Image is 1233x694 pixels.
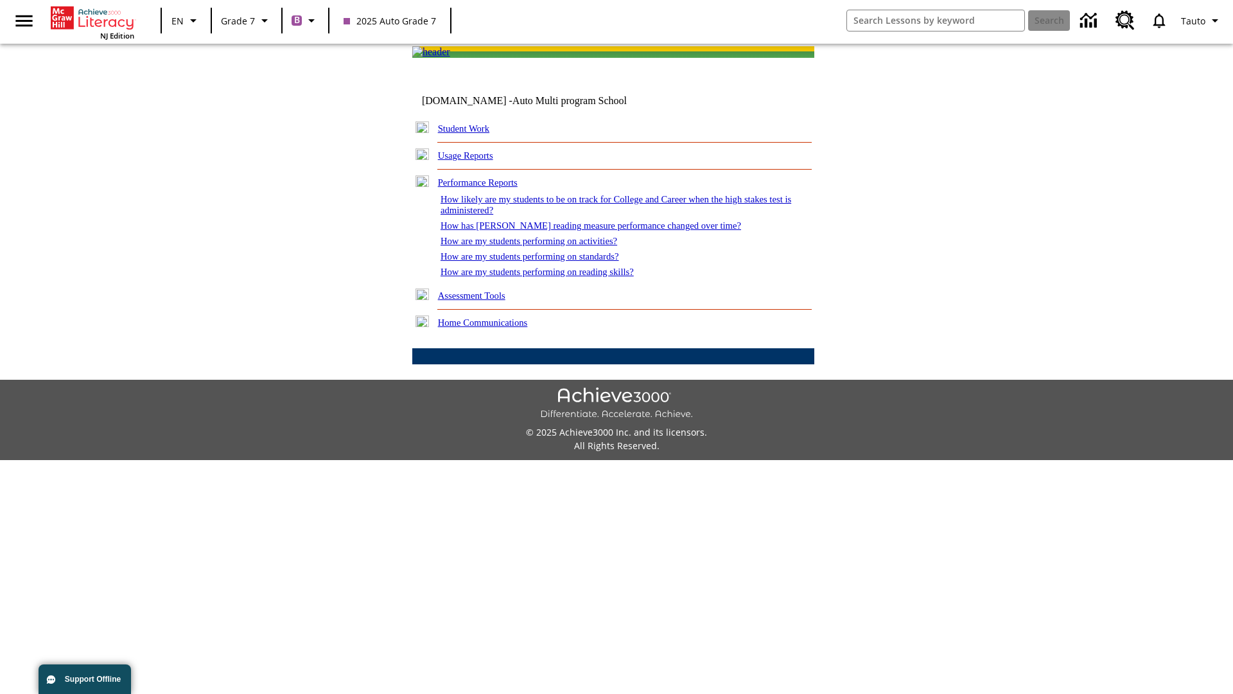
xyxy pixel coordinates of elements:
[438,177,518,188] a: Performance Reports
[51,4,134,40] div: Home
[1142,4,1176,37] a: Notifications
[65,675,121,684] span: Support Offline
[1108,3,1142,38] a: Resource Center, Will open in new tab
[415,148,429,160] img: plus.gif
[415,175,429,187] img: minus.gif
[441,194,791,215] a: How likely are my students to be on track for College and Career when the high stakes test is adm...
[441,236,617,246] a: How are my students performing on activities?
[39,664,131,694] button: Support Offline
[422,95,658,107] td: [DOMAIN_NAME] -
[216,9,277,32] button: Grade: Grade 7, Select a grade
[1072,3,1108,39] a: Data Center
[415,316,429,327] img: plus.gif
[171,14,184,28] span: EN
[294,12,300,28] span: B
[1176,9,1228,32] button: Profile/Settings
[415,121,429,133] img: plus.gif
[412,46,450,58] img: header
[441,267,634,277] a: How are my students performing on reading skills?
[441,220,741,231] a: How has [PERSON_NAME] reading measure performance changed over time?
[166,9,207,32] button: Language: EN, Select a language
[100,31,134,40] span: NJ Edition
[441,251,619,262] a: How are my students performing on standards?
[512,95,627,106] nobr: Auto Multi program School
[540,387,693,420] img: Achieve3000 Differentiate Accelerate Achieve
[1181,14,1205,28] span: Tauto
[5,2,43,40] button: Open side menu
[438,317,528,328] a: Home Communications
[415,289,429,300] img: plus.gif
[438,150,493,161] a: Usage Reports
[286,9,324,32] button: Boost Class color is purple. Change class color
[344,14,436,28] span: 2025 Auto Grade 7
[221,14,255,28] span: Grade 7
[438,290,505,301] a: Assessment Tools
[438,123,489,134] a: Student Work
[847,10,1024,31] input: search field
